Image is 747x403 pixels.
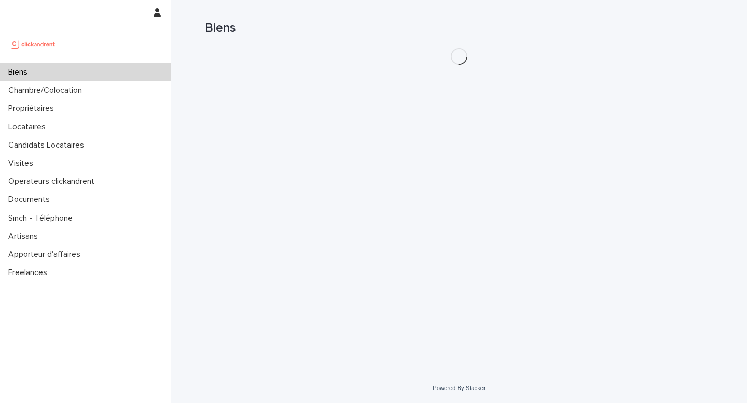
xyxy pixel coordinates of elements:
[4,67,36,77] p: Biens
[4,177,103,186] p: Operateurs clickandrent
[4,195,58,205] p: Documents
[4,85,90,95] p: Chambre/Colocation
[4,159,41,168] p: Visites
[4,140,92,150] p: Candidats Locataires
[8,34,59,54] img: UCB0brd3T0yccxBKYDjQ
[4,122,54,132] p: Locataires
[4,104,62,113] p: Propriétaires
[205,21,713,36] h1: Biens
[4,213,81,223] p: Sinch - Téléphone
[433,385,485,391] a: Powered By Stacker
[4,250,89,260] p: Apporteur d'affaires
[4,232,46,241] p: Artisans
[4,268,56,278] p: Freelances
